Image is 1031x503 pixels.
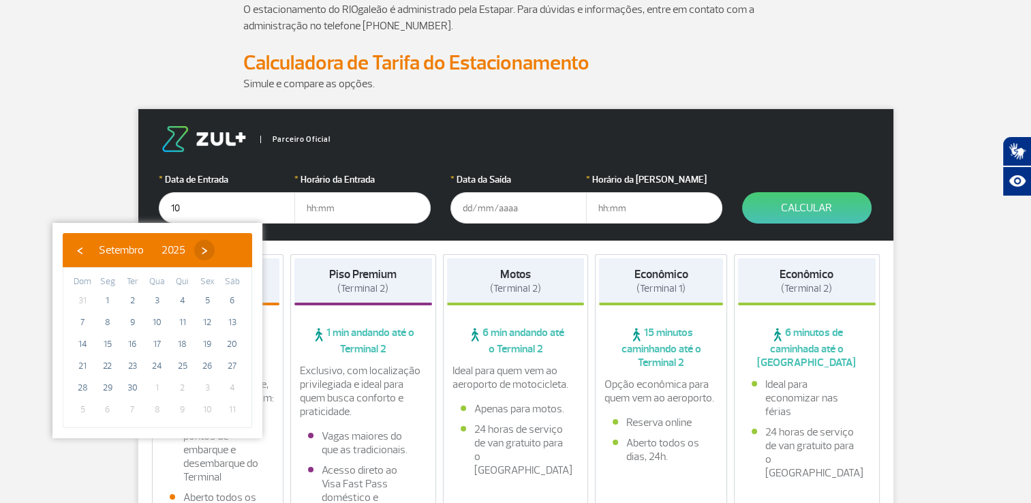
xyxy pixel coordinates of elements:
span: 16 [121,333,143,355]
input: hh:mm [294,192,431,224]
img: logo-zul.png [159,126,249,152]
span: 11 [221,399,243,421]
span: 2 [121,290,143,311]
span: Setembro [99,243,144,257]
label: Horário da Entrada [294,172,431,187]
th: weekday [95,275,121,290]
span: 12 [196,311,218,333]
p: Opção econômica para quem vem ao aeroporto. [604,378,718,405]
span: 31 [72,290,93,311]
span: 3 [196,377,218,399]
th: weekday [145,275,170,290]
span: 9 [172,399,194,421]
span: 17 [147,333,168,355]
span: 4 [172,290,194,311]
span: 19 [196,333,218,355]
span: 4 [221,377,243,399]
button: Calcular [742,192,872,224]
strong: Piso Premium [329,267,397,281]
li: Vagas maiores do que as tradicionais. [308,429,418,457]
span: 6 [97,399,119,421]
span: 1 [97,290,119,311]
span: (Terminal 2) [781,282,832,295]
li: Reserva online [613,416,709,429]
p: Exclusivo, com localização privilegiada e ideal para quem busca conforto e praticidade. [300,364,427,418]
label: Data da Saída [450,172,587,187]
span: 6 [221,290,243,311]
span: 2025 [161,243,185,257]
span: 8 [97,311,119,333]
label: Horário da [PERSON_NAME] [586,172,722,187]
th: weekday [70,275,95,290]
span: 27 [221,355,243,377]
button: Abrir tradutor de língua de sinais. [1002,136,1031,166]
label: Data de Entrada [159,172,295,187]
span: 6 min andando até o Terminal 2 [447,326,585,356]
span: 11 [172,311,194,333]
span: 5 [196,290,218,311]
th: weekday [170,275,195,290]
strong: Motos [500,267,531,281]
span: 9 [121,311,143,333]
p: O estacionamento do RIOgaleão é administrado pela Estapar. Para dúvidas e informações, entre em c... [243,1,788,34]
span: 1 min andando até o Terminal 2 [294,326,432,356]
th: weekday [195,275,220,290]
span: Parceiro Oficial [260,136,330,143]
span: (Terminal 1) [636,282,686,295]
bs-datepicker-navigation-view: ​ ​ ​ [70,241,215,255]
bs-datepicker-container: calendar [52,223,262,438]
th: weekday [120,275,145,290]
span: 2 [172,377,194,399]
span: 15 minutos caminhando até o Terminal 2 [599,326,723,369]
input: dd/mm/aaaa [159,192,295,224]
span: 28 [72,377,93,399]
span: 6 minutos de caminhada até o [GEOGRAPHIC_DATA] [738,326,876,369]
span: 1 [147,377,168,399]
div: Plugin de acessibilidade da Hand Talk. [1002,136,1031,196]
span: 21 [72,355,93,377]
strong: Econômico [780,267,833,281]
span: 29 [97,377,119,399]
span: 13 [221,311,243,333]
span: 30 [121,377,143,399]
strong: Econômico [634,267,688,281]
span: (Terminal 2) [337,282,388,295]
span: 22 [97,355,119,377]
button: ‹ [70,240,90,260]
h2: Calculadora de Tarifa do Estacionamento [243,50,788,76]
p: Ideal para quem vem ao aeroporto de motocicleta. [452,364,579,391]
li: Fácil acesso aos pontos de embarque e desembarque do Terminal [170,416,266,484]
span: 8 [147,399,168,421]
input: dd/mm/aaaa [450,192,587,224]
span: 7 [121,399,143,421]
button: Abrir recursos assistivos. [1002,166,1031,196]
span: 7 [72,311,93,333]
span: 10 [147,311,168,333]
li: Apenas para motos. [461,402,571,416]
span: 10 [196,399,218,421]
li: Ideal para economizar nas férias [752,378,862,418]
span: 26 [196,355,218,377]
span: 23 [121,355,143,377]
span: 14 [72,333,93,355]
span: 5 [72,399,93,421]
button: Setembro [90,240,153,260]
li: 24 horas de serviço de van gratuito para o [GEOGRAPHIC_DATA] [752,425,862,480]
span: 18 [172,333,194,355]
span: 24 [147,355,168,377]
th: weekday [219,275,245,290]
span: 3 [147,290,168,311]
input: hh:mm [586,192,722,224]
button: › [194,240,215,260]
p: Simule e compare as opções. [243,76,788,92]
button: 2025 [153,240,194,260]
span: 25 [172,355,194,377]
span: 20 [221,333,243,355]
li: 24 horas de serviço de van gratuito para o [GEOGRAPHIC_DATA] [461,423,571,477]
span: (Terminal 2) [490,282,541,295]
li: Aberto todos os dias, 24h. [613,436,709,463]
span: 15 [97,333,119,355]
